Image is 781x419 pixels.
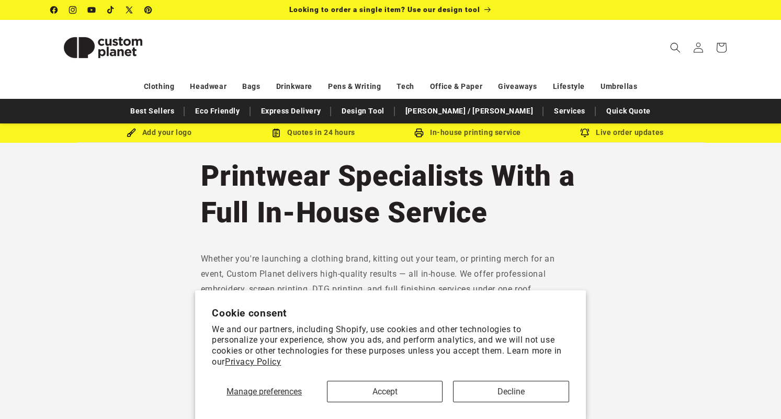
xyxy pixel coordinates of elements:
a: Services [549,102,591,120]
a: Lifestyle [553,77,585,96]
span: Manage preferences [227,387,302,397]
a: Office & Paper [430,77,482,96]
img: Order updates [580,128,590,138]
a: Privacy Policy [225,357,281,367]
p: Whether you're launching a clothing brand, kitting out your team, or printing merch for an event,... [201,252,581,297]
a: Drinkware [276,77,312,96]
a: Custom Planet [47,20,159,75]
a: Express Delivery [256,102,326,120]
img: Custom Planet [51,24,155,71]
a: Eco Friendly [190,102,245,120]
a: [PERSON_NAME] / [PERSON_NAME] [400,102,538,120]
span: Looking to order a single item? Use our design tool [289,5,480,14]
button: Manage preferences [212,381,316,402]
a: Pens & Writing [328,77,381,96]
button: Decline [453,381,569,402]
a: Quick Quote [601,102,656,120]
a: Giveaways [498,77,537,96]
h1: Printwear Specialists With a Full In-House Service [201,157,581,231]
div: In-house printing service [391,126,545,139]
h2: Cookie consent [212,307,569,319]
a: Umbrellas [601,77,637,96]
div: Live order updates [545,126,699,139]
div: Quotes in 24 hours [236,126,391,139]
a: Headwear [190,77,227,96]
p: We and our partners, including Shopify, use cookies and other technologies to personalize your ex... [212,324,569,368]
summary: Search [664,36,687,59]
div: Add your logo [82,126,236,139]
a: Tech [397,77,414,96]
img: Order Updates Icon [271,128,281,138]
button: Accept [327,381,443,402]
a: Design Tool [336,102,390,120]
a: Best Sellers [125,102,179,120]
img: Brush Icon [127,128,136,138]
a: Bags [242,77,260,96]
img: In-house printing [414,128,424,138]
a: Clothing [144,77,175,96]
